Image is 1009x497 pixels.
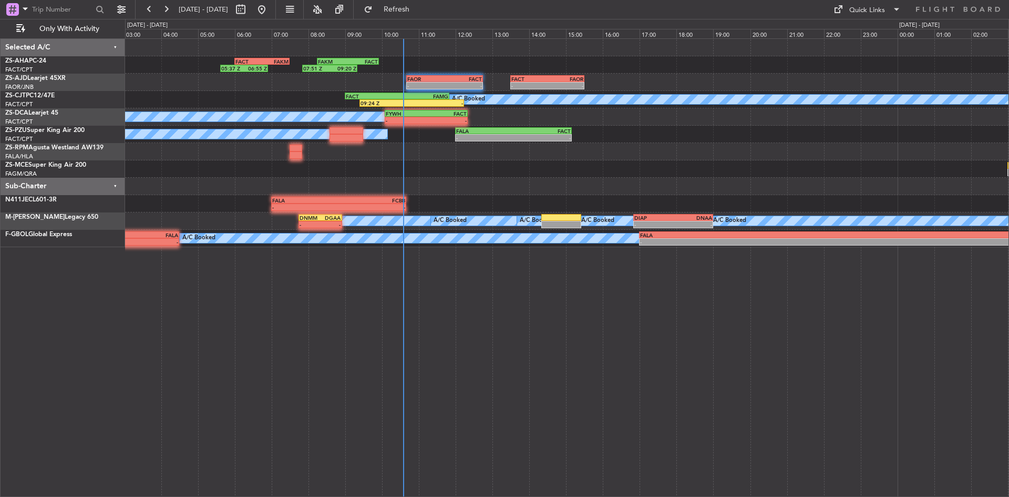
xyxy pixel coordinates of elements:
[456,29,492,38] div: 12:00
[221,65,244,72] div: 05:37 Z
[411,100,463,106] div: -
[445,83,482,89] div: -
[386,117,426,124] div: -
[338,204,405,210] div: -
[407,76,445,82] div: FAOR
[338,197,405,204] div: FCBB
[634,215,673,221] div: DIAP
[934,29,971,38] div: 01:00
[849,5,885,16] div: Quick Links
[456,135,513,141] div: -
[640,29,676,38] div: 17:00
[5,214,65,220] span: M-[PERSON_NAME]
[262,58,289,65] div: FAKM
[320,221,341,228] div: -
[161,29,198,38] div: 04:00
[5,135,33,143] a: FACT/CPT
[566,29,603,38] div: 15:00
[375,6,419,13] span: Refresh
[492,29,529,38] div: 13:00
[127,21,168,30] div: [DATE] - [DATE]
[5,118,33,126] a: FACT/CPT
[5,110,58,116] a: ZS-DCALearjet 45
[346,93,397,99] div: FACT
[308,29,345,38] div: 08:00
[5,153,33,160] a: FALA/HLA
[330,65,356,72] div: 09:20 Z
[971,29,1008,38] div: 02:00
[634,221,673,228] div: -
[5,75,66,82] a: ZS-AJDLearjet 45XR
[345,29,382,38] div: 09:00
[5,58,46,64] a: ZS-AHAPC-24
[5,93,55,99] a: ZS-CJTPC12/47E
[5,93,26,99] span: ZS-CJT
[5,214,98,220] a: M-[PERSON_NAME]Legacy 650
[5,127,27,134] span: ZS-PZU
[272,204,339,210] div: -
[445,76,482,82] div: FACT
[12,21,114,37] button: Only With Activity
[300,215,320,221] div: DNMM
[513,135,571,141] div: -
[824,29,861,38] div: 22:00
[673,215,712,221] div: DNAA
[581,213,614,229] div: A/C Booked
[5,162,86,168] a: ZS-MCESuper King Air 200
[419,29,456,38] div: 11:00
[5,197,57,203] a: N411JECL601-3R
[198,29,235,38] div: 05:00
[529,29,566,38] div: 14:00
[828,1,906,18] button: Quick Links
[5,231,72,238] a: F-GBOLGlobal Express
[520,213,553,229] div: A/C Booked
[5,58,29,64] span: ZS-AHA
[899,21,940,30] div: [DATE] - [DATE]
[713,29,750,38] div: 19:00
[32,2,92,17] input: Trip Number
[640,232,851,238] div: FALA
[300,221,320,228] div: -
[5,145,28,151] span: ZS-RPM
[5,127,85,134] a: ZS-PZUSuper King Air 200
[5,231,28,238] span: F-GBOL
[318,58,348,65] div: FAKM
[673,221,712,228] div: -
[5,100,33,108] a: FACT/CPT
[235,58,262,65] div: FACT
[426,110,467,117] div: FACT
[452,92,485,107] div: A/C Booked
[5,170,37,178] a: FAGM/QRA
[511,76,547,82] div: FACT
[547,83,583,89] div: -
[676,29,713,38] div: 18:00
[603,29,640,38] div: 16:00
[5,110,28,116] span: ZS-DCA
[434,213,467,229] div: A/C Booked
[5,145,104,151] a: ZS-RPMAgusta Westland AW139
[27,25,111,33] span: Only With Activity
[898,29,934,38] div: 00:00
[124,29,161,38] div: 03:00
[320,215,341,221] div: DGAA
[5,197,28,203] span: N411JE
[361,100,412,106] div: 09:24 Z
[511,83,547,89] div: -
[348,58,378,65] div: FACT
[861,29,898,38] div: 23:00
[5,162,28,168] span: ZS-MCE
[359,1,422,18] button: Refresh
[407,83,445,89] div: -
[303,65,330,72] div: 07:51 Z
[182,230,215,246] div: A/C Booked
[272,197,339,204] div: FALA
[513,128,571,134] div: FACT
[5,83,34,91] a: FAOR/JNB
[235,29,272,38] div: 06:00
[382,29,419,38] div: 10:00
[272,29,308,38] div: 07:00
[5,75,27,82] span: ZS-AJD
[456,128,513,134] div: FALA
[787,29,824,38] div: 21:00
[426,117,467,124] div: -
